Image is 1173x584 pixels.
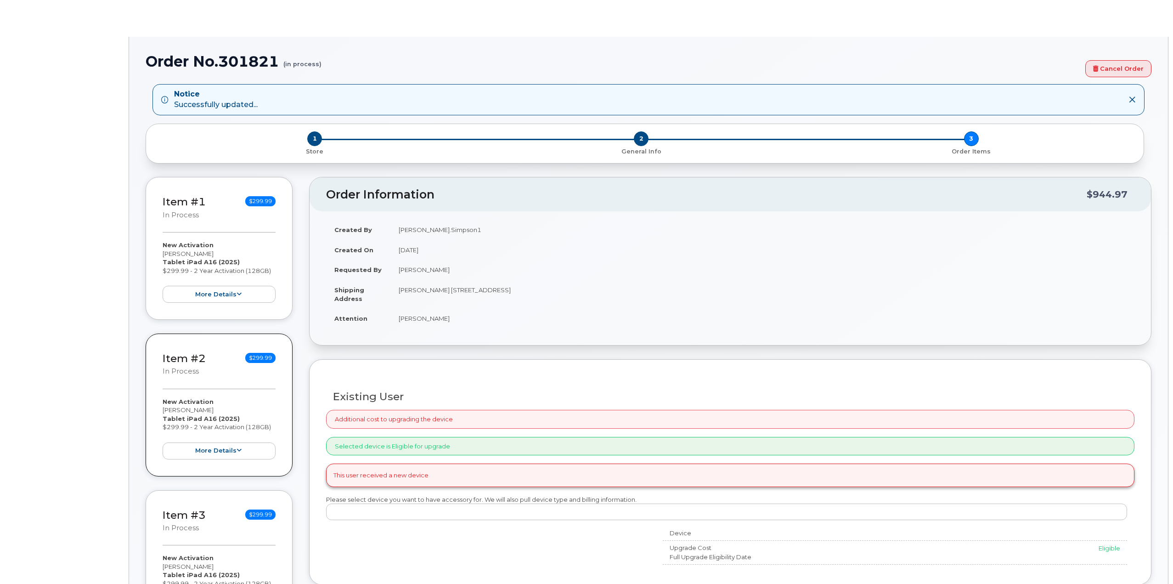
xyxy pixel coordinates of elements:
[1087,186,1128,203] div: $944.97
[334,246,373,254] strong: Created On
[390,280,1134,308] td: [PERSON_NAME] [STREET_ADDRESS]
[326,495,1134,521] div: Please select device you want to have accessory for. We will also pull device type and billing in...
[1085,60,1151,77] a: Cancel Order
[163,241,214,249] strong: New Activation
[333,391,1128,403] h3: Existing User
[157,147,473,156] p: Store
[663,553,856,561] div: Full Upgrade Eligibility Date
[663,529,856,538] div: Device
[163,524,199,532] small: in process
[163,258,240,266] strong: Tablet iPad A16 (2025)
[245,196,276,206] span: $299.99
[163,571,240,578] strong: Tablet iPad A16 (2025)
[163,352,206,365] a: Item #2
[326,464,1134,487] div: This user received a new device
[334,286,364,302] strong: Shipping Address
[245,510,276,520] span: $299.99
[245,353,276,363] span: $299.99
[390,260,1134,280] td: [PERSON_NAME]
[476,146,806,156] a: 2 General Info
[163,367,199,375] small: in process
[334,315,367,322] strong: Attention
[283,53,321,68] small: (in process)
[307,131,322,146] span: 1
[146,53,1081,69] h1: Order No.301821
[334,266,382,273] strong: Requested By
[163,195,206,208] a: Item #1
[163,398,214,405] strong: New Activation
[163,442,276,459] button: more details
[326,188,1087,201] h2: Order Information
[163,211,199,219] small: in process
[326,410,1134,429] div: Additional cost to upgrading the device
[326,437,1134,456] div: Selected device is Eligible for upgrade
[163,397,276,459] div: [PERSON_NAME] $299.99 - 2 Year Activation (128GB)
[634,131,649,146] span: 2
[480,147,803,156] p: General Info
[863,544,1120,553] div: Eligible
[163,241,276,303] div: [PERSON_NAME] $299.99 - 2 Year Activation (128GB)
[174,89,258,110] div: Successfully updated...
[163,286,276,303] button: more details
[390,220,1134,240] td: [PERSON_NAME].Simpson1
[174,89,258,100] strong: Notice
[663,544,856,552] div: Upgrade Cost
[334,226,372,233] strong: Created By
[163,415,240,422] strong: Tablet iPad A16 (2025)
[163,509,206,522] a: Item #3
[390,308,1134,329] td: [PERSON_NAME]
[163,554,214,561] strong: New Activation
[153,146,476,156] a: 1 Store
[390,240,1134,260] td: [DATE]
